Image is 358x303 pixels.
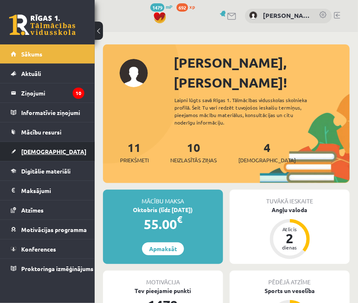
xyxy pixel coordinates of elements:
[177,213,182,225] span: €
[9,15,76,35] a: Rīgas 1. Tālmācības vidusskola
[177,3,188,12] span: 692
[21,167,71,175] span: Digitālie materiāli
[103,271,223,286] div: Motivācija
[238,140,296,164] a: 4[DEMOGRAPHIC_DATA]
[21,265,93,272] span: Proktoringa izmēģinājums
[21,128,61,136] span: Mācību resursi
[150,3,172,10] a: 1479 mP
[11,142,84,161] a: [DEMOGRAPHIC_DATA]
[150,3,164,12] span: 1479
[21,83,84,103] legend: Ziņojumi
[103,190,223,205] div: Mācību maksa
[277,227,302,232] div: Atlicis
[21,245,56,253] span: Konferences
[11,220,84,239] a: Motivācijas programma
[11,239,84,259] a: Konferences
[166,3,172,10] span: mP
[11,44,84,64] a: Sākums
[21,103,84,122] legend: Informatīvie ziņojumi
[103,205,223,214] div: Oktobris (līdz [DATE])
[11,259,84,278] a: Proktoringa izmēģinājums
[170,140,217,164] a: 10Neizlasītās ziņas
[189,3,195,10] span: xp
[174,96,322,126] div: Laipni lūgts savā Rīgas 1. Tālmācības vidusskolas skolnieka profilā. Šeit Tu vari redzēt tuvojošo...
[120,156,149,164] span: Priekšmeti
[11,161,84,181] a: Digitālie materiāli
[177,3,199,10] a: 692 xp
[11,103,84,122] a: Informatīvie ziņojumi
[249,11,257,20] img: Dmitrijs Fedičevs
[21,226,87,233] span: Motivācijas programma
[103,286,223,295] div: Tev pieejamie punkti
[230,205,350,214] div: Angļu valoda
[11,181,84,200] a: Maksājumi
[142,242,184,255] a: Apmaksāt
[277,245,302,250] div: dienas
[170,156,217,164] span: Neizlasītās ziņas
[230,286,350,295] div: Sports un veselība
[11,83,84,103] a: Ziņojumi10
[11,200,84,220] a: Atzīmes
[174,53,350,93] div: [PERSON_NAME], [PERSON_NAME]!
[263,11,311,20] a: [PERSON_NAME]
[230,190,350,205] div: Tuvākā ieskaite
[277,232,302,245] div: 2
[21,206,44,214] span: Atzīmes
[11,122,84,142] a: Mācību resursi
[238,156,296,164] span: [DEMOGRAPHIC_DATA]
[103,214,223,234] div: 55.00
[11,64,84,83] a: Aktuāli
[21,181,84,200] legend: Maksājumi
[73,88,84,99] i: 10
[21,50,42,58] span: Sākums
[21,70,41,77] span: Aktuāli
[230,205,350,260] a: Angļu valoda Atlicis 2 dienas
[21,148,86,155] span: [DEMOGRAPHIC_DATA]
[120,140,149,164] a: 11Priekšmeti
[230,271,350,286] div: Pēdējā atzīme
